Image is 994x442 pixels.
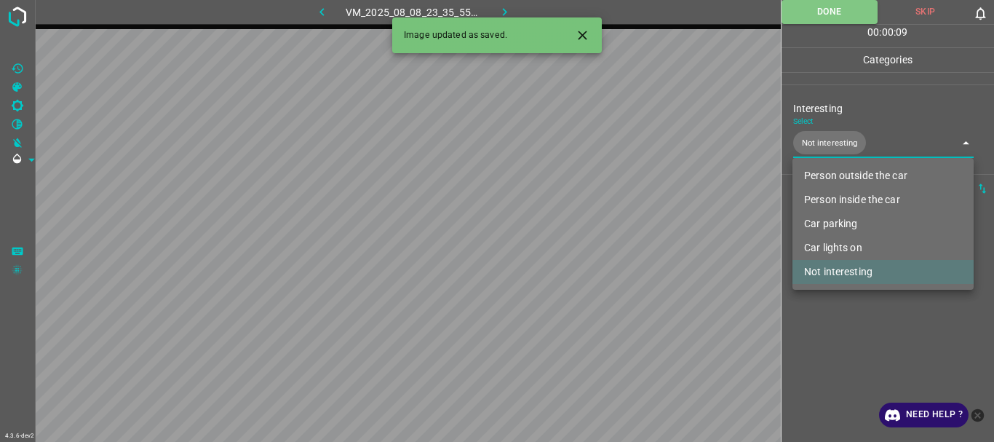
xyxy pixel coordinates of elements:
[792,260,974,284] li: Not interesting
[792,188,974,212] li: Person inside the car
[792,236,974,260] li: Car lights on
[404,29,507,42] span: Image updated as saved.
[569,22,596,49] button: Close
[792,164,974,188] li: Person outside the car
[792,212,974,236] li: Car parking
